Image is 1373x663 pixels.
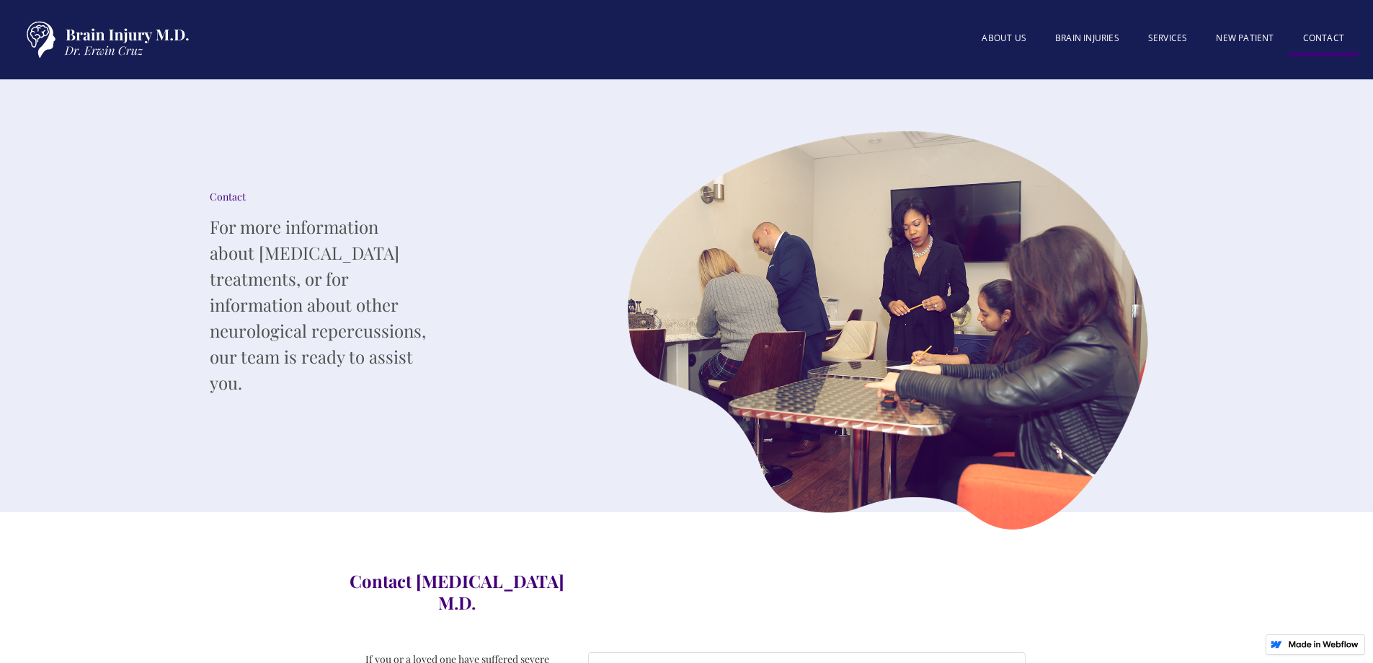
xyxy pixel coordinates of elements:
a: New patient [1201,24,1288,53]
a: Contact [1289,24,1359,56]
p: For more information about [MEDICAL_DATA] treatments, or for information about other neurological... [210,214,426,395]
a: SERVICES [1134,24,1202,53]
img: Made in Webflow [1288,641,1359,648]
a: BRAIN INJURIES [1041,24,1134,53]
div: Contact [210,190,426,204]
h3: Contact [MEDICAL_DATA] M.D. [348,570,566,613]
a: About US [967,24,1041,53]
a: home [14,14,195,65]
